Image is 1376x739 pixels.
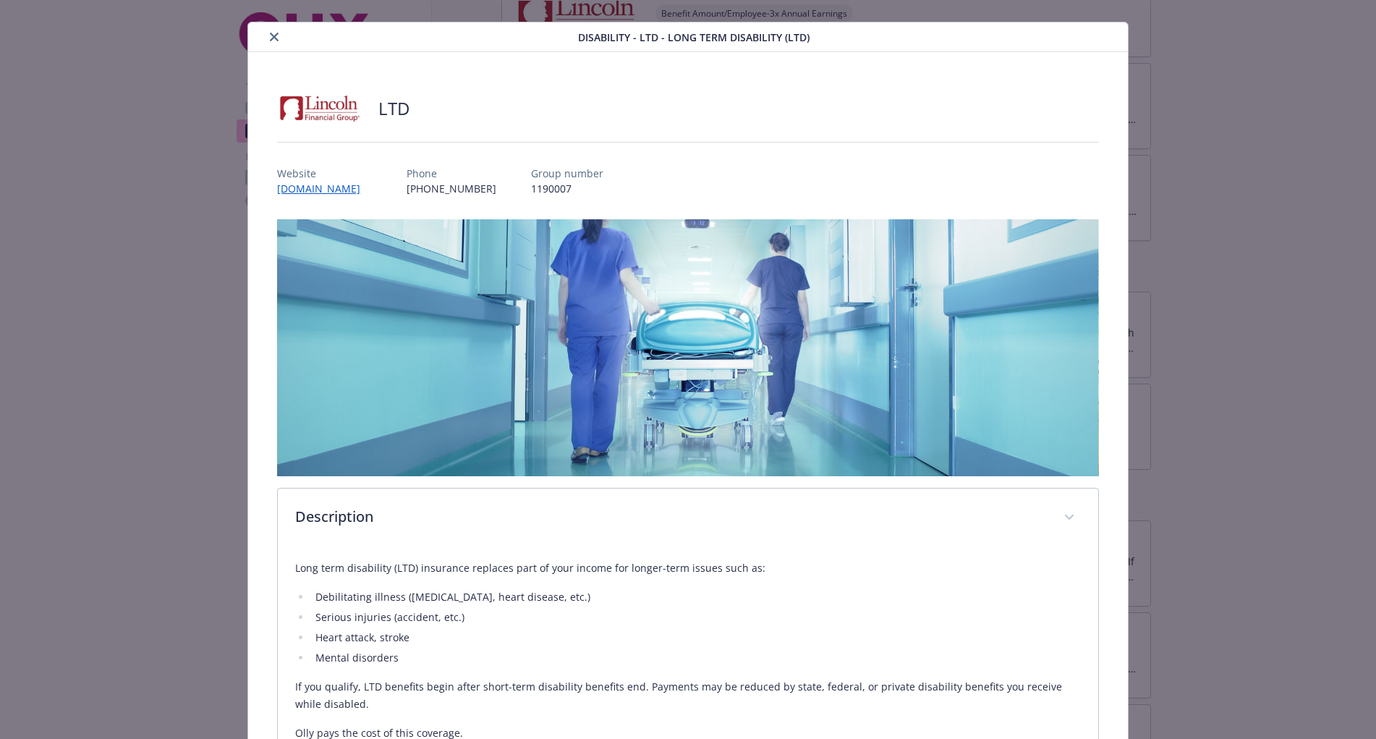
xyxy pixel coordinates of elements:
li: Heart attack, stroke [311,629,1080,646]
button: close [266,28,283,46]
a: [DOMAIN_NAME] [277,182,372,195]
p: Phone [407,166,496,181]
span: Disability - LTD - Long Term Disability (LTD) [578,30,810,45]
li: Debilitating illness ([MEDICAL_DATA], heart disease, etc.) [311,588,1080,606]
div: Description [278,489,1097,548]
p: Group number [531,166,603,181]
img: banner [277,219,1098,476]
li: Serious injuries (accident, etc.) [311,609,1080,626]
p: [PHONE_NUMBER] [407,181,496,196]
p: Website [277,166,372,181]
p: Description [295,506,1045,528]
img: Lincoln Financial Group [277,87,364,130]
p: If you qualify, LTD benefits begin after short-term disability benefits end. Payments may be redu... [295,678,1080,713]
h2: LTD [378,96,409,121]
p: Long term disability (LTD) insurance replaces part of your income for longer-term issues such as: [295,559,1080,577]
li: Mental disorders [311,649,1080,667]
p: 1190007 [531,181,603,196]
